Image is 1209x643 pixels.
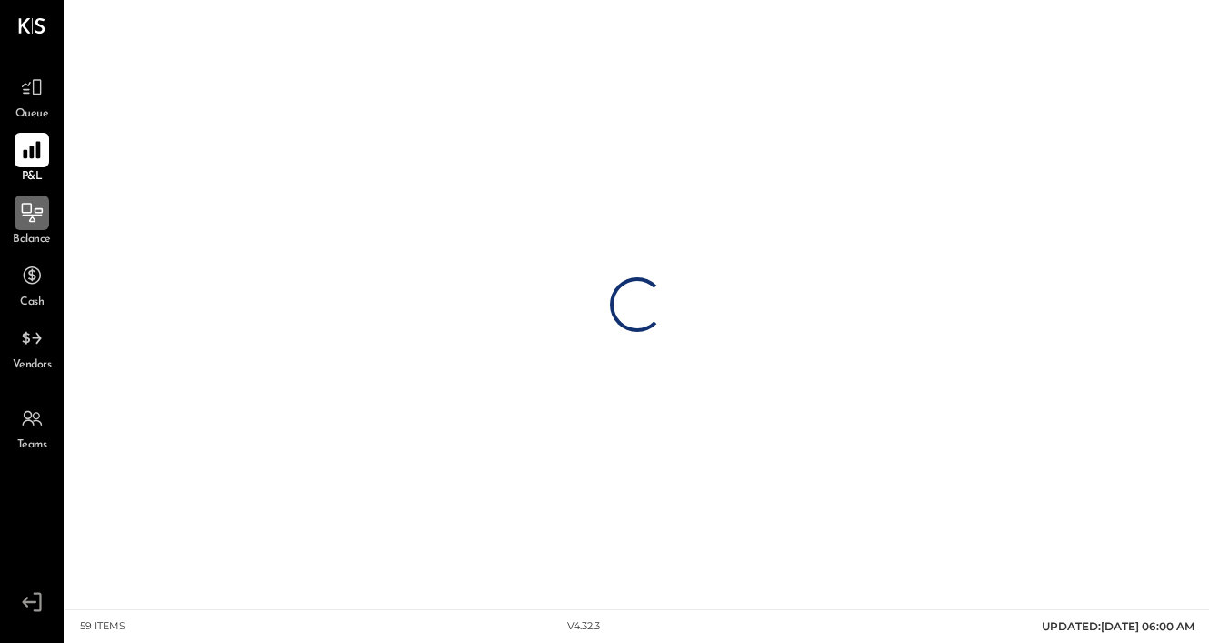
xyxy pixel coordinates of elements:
span: UPDATED: [DATE] 06:00 AM [1042,619,1194,633]
a: Cash [1,258,63,311]
span: Vendors [13,357,52,374]
a: Teams [1,401,63,454]
span: Cash [20,295,44,311]
a: P&L [1,133,63,186]
span: P&L [22,169,43,186]
div: 59 items [80,619,125,634]
div: v 4.32.3 [567,619,600,634]
a: Queue [1,70,63,123]
span: Queue [15,106,49,123]
a: Balance [1,196,63,248]
a: Vendors [1,321,63,374]
span: Balance [13,232,51,248]
span: Teams [17,437,47,454]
